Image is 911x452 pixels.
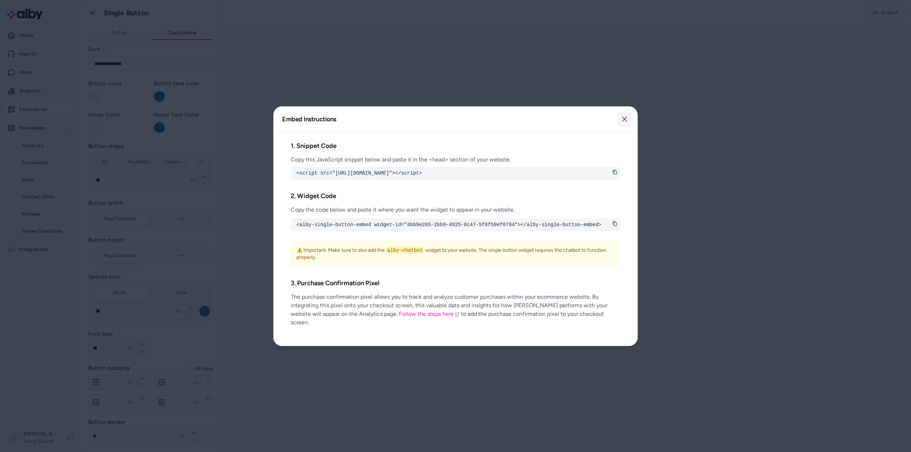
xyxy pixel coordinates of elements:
h2: 1. Snippet Code [291,141,620,151]
p: Copy this JavaScript snippet below and paste it in the <head> section of your website. [291,155,620,164]
p: Copy the code below and paste it where you want the widget to appear in your website. [291,206,620,214]
h2: 3. Purchase Confirmation Pixel [291,278,620,288]
a: Follow the steps here [399,310,459,317]
pre: <script src="[URL][DOMAIN_NAME]"></script> [296,170,615,177]
h2: 2. Widget Code [291,191,620,201]
p: The purchase confirmation pixel allows you to track and analyze customer purchases within your ec... [291,293,620,327]
h2: Embed Instructions [282,116,336,122]
p: ⚠️ Important: Make sure to also add the widget to your website. The single button widget requires... [296,247,615,261]
pre: <alby-single-button-embed widget-id="4bb9e265-2bb9-4925-8c47-5f8f59ef0704"></alby-single-button-e... [296,221,615,228]
code: alby-chatbot [386,247,425,254]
